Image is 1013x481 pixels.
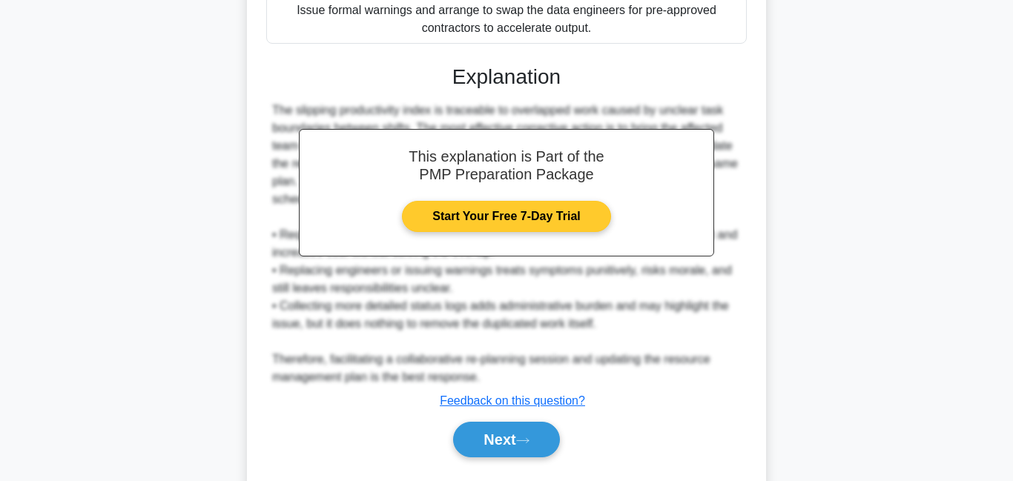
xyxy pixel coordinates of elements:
a: Feedback on this question? [440,394,585,407]
div: The slipping productivity index is traceable to overlapped work caused by unclear task boundaries... [272,102,741,386]
a: Start Your Free 7-Day Trial [402,201,610,232]
button: Next [453,422,559,457]
h3: Explanation [275,64,738,90]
